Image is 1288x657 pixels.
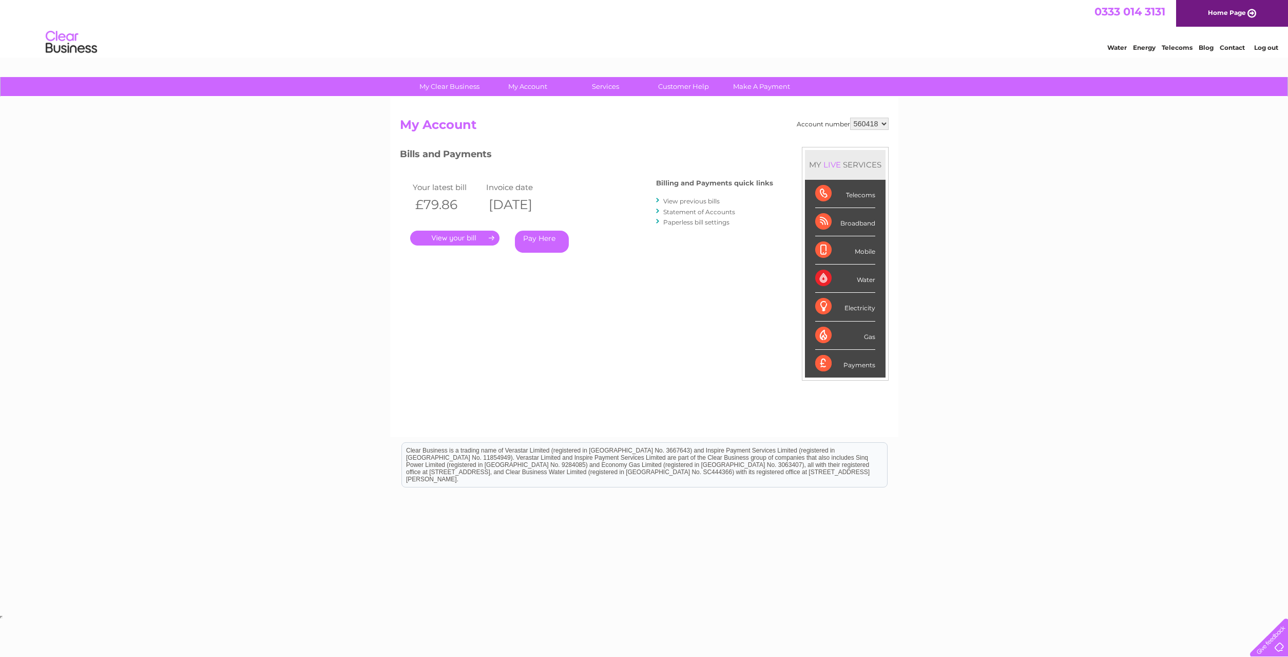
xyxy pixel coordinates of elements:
div: MY SERVICES [805,150,886,179]
a: . [410,231,499,246]
a: Services [563,77,648,96]
div: Payments [815,350,875,378]
a: Pay Here [515,231,569,253]
div: Electricity [815,293,875,321]
td: Invoice date [484,180,558,194]
div: Account number [797,118,889,130]
a: Make A Payment [719,77,804,96]
a: Water [1107,44,1127,51]
h2: My Account [400,118,889,137]
div: Mobile [815,236,875,265]
img: logo.png [45,27,98,58]
a: Paperless bill settings [663,218,729,226]
a: Log out [1254,44,1278,51]
a: My Account [485,77,570,96]
h3: Bills and Payments [400,147,773,165]
div: Gas [815,322,875,350]
td: Your latest bill [410,180,484,194]
a: Customer Help [641,77,726,96]
a: Contact [1220,44,1245,51]
div: LIVE [821,160,843,170]
a: Energy [1133,44,1156,51]
div: Broadband [815,208,875,236]
th: [DATE] [484,194,558,215]
a: Statement of Accounts [663,208,735,216]
a: View previous bills [663,197,720,205]
h4: Billing and Payments quick links [656,179,773,187]
th: £79.86 [410,194,484,215]
a: My Clear Business [407,77,492,96]
a: Telecoms [1162,44,1193,51]
a: 0333 014 3131 [1094,5,1165,18]
div: Telecoms [815,180,875,208]
div: Clear Business is a trading name of Verastar Limited (registered in [GEOGRAPHIC_DATA] No. 3667643... [402,6,887,50]
div: Water [815,265,875,293]
a: Blog [1199,44,1214,51]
